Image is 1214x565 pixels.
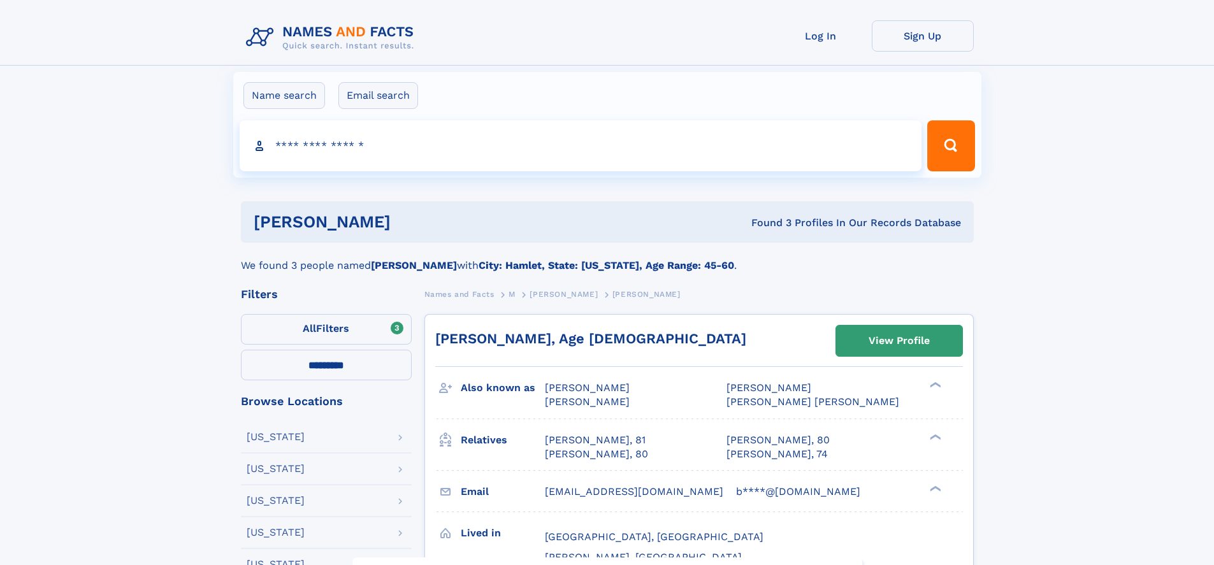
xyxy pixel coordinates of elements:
[726,396,899,408] span: [PERSON_NAME] [PERSON_NAME]
[612,290,681,299] span: [PERSON_NAME]
[545,382,630,394] span: [PERSON_NAME]
[247,432,305,442] div: [US_STATE]
[424,286,495,302] a: Names and Facts
[338,82,418,109] label: Email search
[241,243,974,273] div: We found 3 people named with .
[545,485,723,497] span: [EMAIL_ADDRESS][DOMAIN_NAME]
[545,447,648,461] a: [PERSON_NAME], 80
[247,527,305,538] div: [US_STATE]
[371,259,457,271] b: [PERSON_NAME]
[241,289,412,300] div: Filters
[241,314,412,345] label: Filters
[571,216,961,230] div: Found 3 Profiles In Our Records Database
[461,377,545,399] h3: Also known as
[435,331,746,347] a: [PERSON_NAME], Age [DEMOGRAPHIC_DATA]
[726,382,811,394] span: [PERSON_NAME]
[247,496,305,506] div: [US_STATE]
[545,531,763,543] span: [GEOGRAPHIC_DATA], [GEOGRAPHIC_DATA]
[241,20,424,55] img: Logo Names and Facts
[461,481,545,503] h3: Email
[545,551,742,563] span: [PERSON_NAME], [GEOGRAPHIC_DATA]
[254,214,571,230] h1: [PERSON_NAME]
[545,433,646,447] a: [PERSON_NAME], 81
[303,322,316,334] span: All
[530,290,598,299] span: [PERSON_NAME]
[240,120,922,171] input: search input
[927,484,942,492] div: ❯
[869,326,930,355] div: View Profile
[247,464,305,474] div: [US_STATE]
[927,381,942,389] div: ❯
[836,325,962,356] a: View Profile
[461,429,545,451] h3: Relatives
[243,82,325,109] label: Name search
[770,20,872,52] a: Log In
[509,290,516,299] span: M
[726,447,828,461] a: [PERSON_NAME], 74
[530,286,598,302] a: [PERSON_NAME]
[927,433,942,441] div: ❯
[461,522,545,544] h3: Lived in
[509,286,516,302] a: M
[927,120,974,171] button: Search Button
[479,259,734,271] b: City: Hamlet, State: [US_STATE], Age Range: 45-60
[872,20,974,52] a: Sign Up
[726,433,830,447] a: [PERSON_NAME], 80
[241,396,412,407] div: Browse Locations
[545,396,630,408] span: [PERSON_NAME]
